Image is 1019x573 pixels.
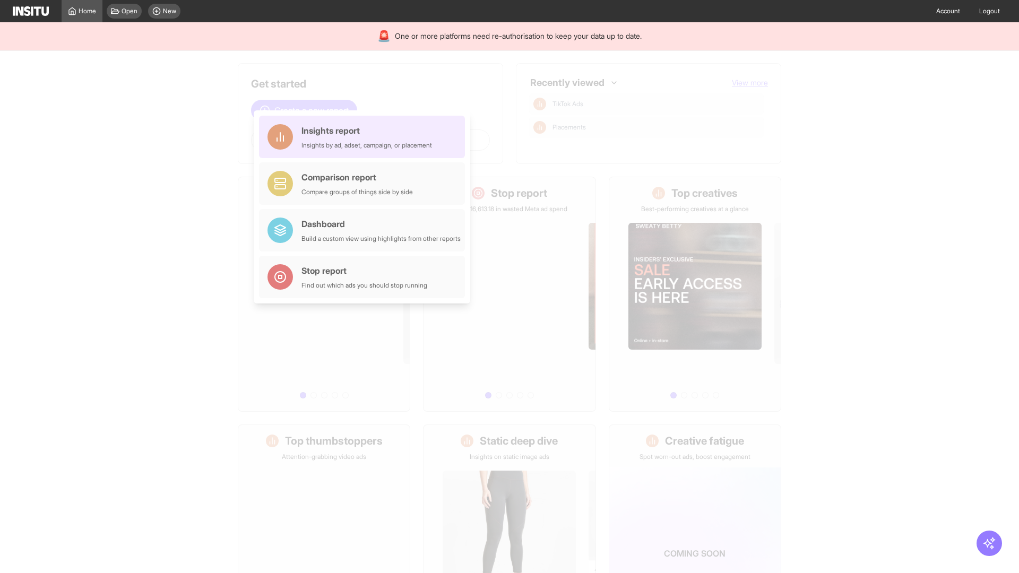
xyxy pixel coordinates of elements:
span: Open [122,7,137,15]
div: Compare groups of things side by side [301,188,413,196]
div: Stop report [301,264,427,277]
div: 🚨 [377,29,391,44]
div: Build a custom view using highlights from other reports [301,235,461,243]
span: Home [79,7,96,15]
div: Insights by ad, adset, campaign, or placement [301,141,432,150]
div: Insights report [301,124,432,137]
div: Dashboard [301,218,461,230]
div: Find out which ads you should stop running [301,281,427,290]
span: New [163,7,176,15]
div: Comparison report [301,171,413,184]
span: One or more platforms need re-authorisation to keep your data up to date. [395,31,642,41]
img: Logo [13,6,49,16]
